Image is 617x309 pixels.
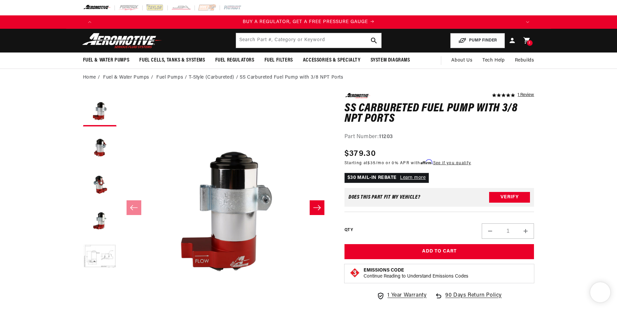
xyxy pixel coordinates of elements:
[518,93,534,98] a: 1 reviews
[83,57,130,64] span: Fuel & Water Pumps
[521,15,534,29] button: Translation missing: en.sections.announcements.next_announcement
[433,161,471,165] a: See if you qualify - Learn more about Affirm Financing (opens in modal)
[367,33,381,48] button: search button
[156,74,183,81] a: Fuel Pumps
[344,103,534,124] h1: SS Carbureted Fuel Pump with 3/8 NPT Ports
[450,33,505,48] button: PUMP FINDER
[344,160,471,166] p: Starting at /mo or 0% APR with .
[377,291,427,300] a: 1 Year Warranty
[240,74,343,81] li: SS Carbureted Fuel Pump with 3/8 NPT Ports
[379,134,393,139] strong: 11203
[364,268,468,280] button: Emissions CodeContinue Reading to Understand Emissions Codes
[420,160,432,165] span: Affirm
[66,15,551,29] slideshow-component: Translation missing: en.sections.announcements.announcement_bar
[482,57,505,64] span: Tech Help
[446,53,477,69] a: About Us
[489,192,530,203] button: Verify
[344,227,353,233] label: QTY
[134,53,210,68] summary: Fuel Cells, Tanks & Systems
[189,74,240,81] li: T-Style (Carbureted)
[83,240,117,274] button: Load image 5 in gallery view
[344,148,376,160] span: $379.30
[350,268,360,278] img: Emissions code
[364,268,404,273] strong: Emissions Code
[264,57,293,64] span: Fuel Filters
[80,33,164,48] img: Aeromotive
[83,167,117,200] button: Load image 3 in gallery view
[78,53,135,68] summary: Fuel & Water Pumps
[83,130,117,163] button: Load image 2 in gallery view
[477,53,510,69] summary: Tech Help
[215,57,254,64] span: Fuel Regulators
[445,291,502,307] span: 90 Days Return Policy
[364,274,468,280] p: Continue Reading to Understand Emissions Codes
[344,244,534,259] button: Add to Cart
[451,58,472,63] span: About Us
[303,57,361,64] span: Accessories & Specialty
[127,200,141,215] button: Slide left
[83,74,534,81] nav: breadcrumbs
[371,57,410,64] span: System Diagrams
[96,18,521,26] div: Announcement
[366,53,415,68] summary: System Diagrams
[368,161,376,165] span: $35
[96,18,521,26] div: 1 of 4
[344,133,534,141] div: Part Number:
[83,15,96,29] button: Translation missing: en.sections.announcements.previous_announcement
[83,93,117,126] button: Load image 1 in gallery view
[387,291,427,300] span: 1 Year Warranty
[83,74,96,81] a: Home
[210,53,259,68] summary: Fuel Regulators
[510,53,539,69] summary: Rebuilds
[310,200,324,215] button: Slide right
[349,195,420,200] div: Does This part fit My vehicle?
[103,74,149,81] a: Fuel & Water Pumps
[435,291,502,307] a: 90 Days Return Policy
[515,57,534,64] span: Rebuilds
[236,33,381,48] input: Search by Part Number, Category or Keyword
[529,40,531,46] span: 2
[243,19,368,24] span: BUY A REGULATOR, GET A FREE PRESSURE GAUGE
[400,175,426,180] a: Learn more
[139,57,205,64] span: Fuel Cells, Tanks & Systems
[344,173,429,183] p: $30 MAIL-IN REBATE
[298,53,366,68] summary: Accessories & Specialty
[83,203,117,237] button: Load image 4 in gallery view
[259,53,298,68] summary: Fuel Filters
